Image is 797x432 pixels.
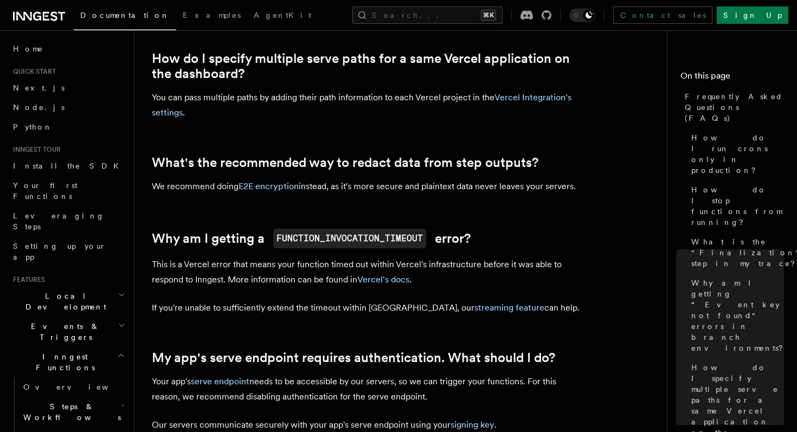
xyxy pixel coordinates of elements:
[74,3,176,30] a: Documentation
[152,155,538,170] a: What's the recommended way to redact data from step outputs?
[481,10,496,21] kbd: ⌘K
[152,90,586,120] p: You can pass multiple paths by adding their path information to each Vercel project in the .
[152,300,586,315] p: If you're unable to sufficiently extend the timeout within [GEOGRAPHIC_DATA], our can help.
[152,179,586,194] p: We recommend doing instead, as it's more secure and plaintext data never leaves your servers.
[9,275,45,284] span: Features
[13,211,105,231] span: Leveraging Steps
[9,286,127,317] button: Local Development
[9,39,127,59] a: Home
[9,78,127,98] a: Next.js
[152,229,471,248] a: Why am I getting aFUNCTION_INVOCATION_TIMEOUTerror?
[9,156,127,176] a: Install the SDK
[687,128,784,180] a: How do I run crons only in production?
[13,162,125,170] span: Install the SDK
[691,132,784,176] span: How do I run crons only in production?
[9,206,127,236] a: Leveraging Steps
[239,181,299,191] a: E2E encryption
[13,83,65,92] span: Next.js
[717,7,788,24] a: Sign Up
[9,321,118,343] span: Events & Triggers
[9,291,118,312] span: Local Development
[152,374,586,404] p: Your app's needs to be accessible by our servers, so we can trigger your functions. For this reas...
[687,232,784,273] a: What is the "Finalization" step in my trace?
[254,11,311,20] span: AgentKit
[247,3,318,29] a: AgentKit
[685,91,784,124] span: Frequently Asked Questions (FAQs)
[80,11,170,20] span: Documentation
[152,350,555,365] a: My app's serve endpoint requires authentication. What should I do?
[152,257,586,287] p: This is a Vercel error that means your function timed out within Vercel's infrastructure before i...
[9,347,127,377] button: Inngest Functions
[9,145,61,154] span: Inngest tour
[19,397,127,427] button: Steps & Workflows
[687,273,784,358] a: Why am I getting “Event key not found" errors in branch environments?
[613,7,712,24] a: Contact sales
[19,401,121,423] span: Steps & Workflows
[680,69,784,87] h4: On this page
[451,420,494,430] a: signing key
[474,302,544,313] a: streaming feature
[19,377,127,397] a: Overview
[176,3,247,29] a: Examples
[569,9,595,22] button: Toggle dark mode
[273,229,426,248] code: FUNCTION_INVOCATION_TIMEOUT
[352,7,503,24] button: Search...⌘K
[9,236,127,267] a: Setting up your app
[13,43,43,54] span: Home
[191,376,249,386] a: serve endpoint
[9,67,56,76] span: Quick start
[13,181,78,201] span: Your first Functions
[357,274,409,285] a: Vercel's docs
[691,184,784,228] span: How do I stop functions from running?
[9,117,127,137] a: Python
[9,98,127,117] a: Node.js
[23,383,135,391] span: Overview
[9,176,127,206] a: Your first Functions
[9,317,127,347] button: Events & Triggers
[183,11,241,20] span: Examples
[13,242,106,261] span: Setting up your app
[13,103,65,112] span: Node.js
[691,278,790,353] span: Why am I getting “Event key not found" errors in branch environments?
[680,87,784,128] a: Frequently Asked Questions (FAQs)
[13,122,53,131] span: Python
[152,51,586,81] a: How do I specify multiple serve paths for a same Vercel application on the dashboard?
[687,180,784,232] a: How do I stop functions from running?
[9,351,117,373] span: Inngest Functions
